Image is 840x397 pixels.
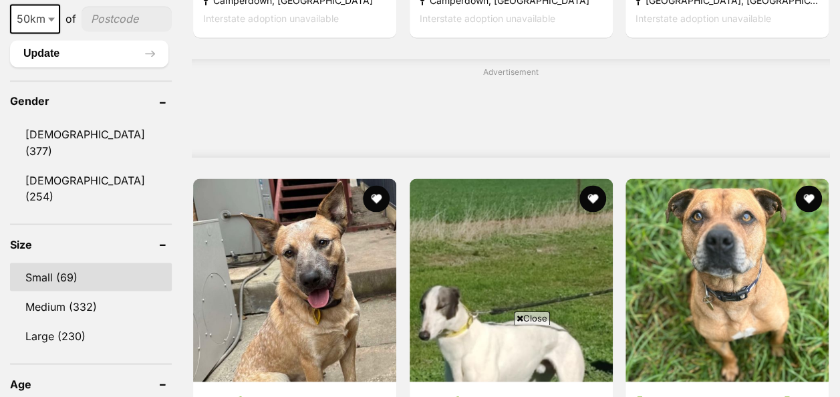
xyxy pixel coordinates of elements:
[10,4,60,33] span: 50km
[10,95,172,107] header: Gender
[96,330,744,390] iframe: Advertisement
[410,178,613,382] img: Harlo - Greyhound Dog
[10,321,172,350] a: Large (230)
[10,378,172,390] header: Age
[364,185,390,212] button: favourite
[636,13,771,24] span: Interstate adoption unavailable
[579,185,606,212] button: favourite
[192,59,830,157] div: Advertisement
[795,185,822,212] button: favourite
[420,13,555,24] span: Interstate adoption unavailable
[10,120,172,164] a: [DEMOGRAPHIC_DATA] (377)
[65,11,76,27] span: of
[82,6,172,31] input: postcode
[10,40,168,67] button: Update
[625,178,829,382] img: Bruder - Staffordshire Bull Terrier Dog
[193,178,396,382] img: Rocket - Mixed breed Dog
[10,292,172,320] a: Medium (332)
[203,13,339,24] span: Interstate adoption unavailable
[10,263,172,291] a: Small (69)
[10,238,172,250] header: Size
[268,84,754,144] iframe: Advertisement
[11,9,59,28] span: 50km
[514,311,550,325] span: Close
[10,166,172,210] a: [DEMOGRAPHIC_DATA] (254)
